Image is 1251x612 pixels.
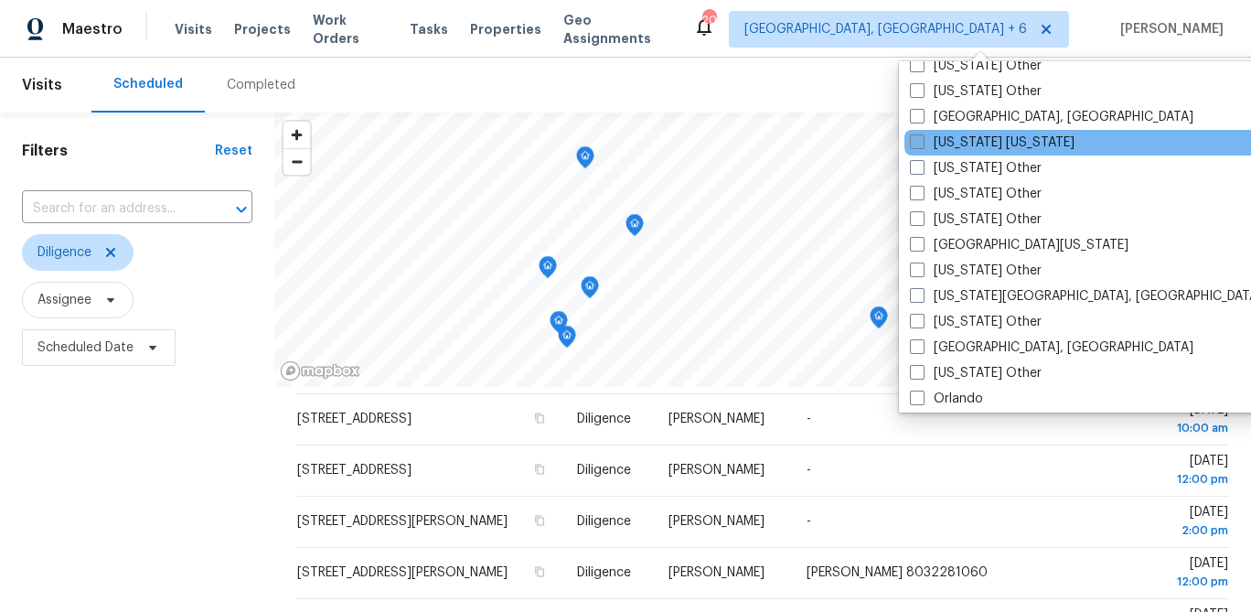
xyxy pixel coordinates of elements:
[668,413,764,425] span: [PERSON_NAME]
[280,360,360,381] a: Mapbox homepage
[22,142,215,160] h1: Filters
[274,113,1251,387] canvas: Map
[22,65,62,105] span: Visits
[297,413,412,425] span: [STREET_ADDRESS]
[37,291,91,309] span: Assignee
[910,390,983,408] label: Orlando
[215,142,252,160] div: Reset
[37,338,134,357] span: Scheduled Date
[531,564,548,580] button: Copy Address
[577,515,631,528] span: Diligence
[531,461,548,478] button: Copy Address
[175,20,212,38] span: Visits
[910,185,1042,203] label: [US_STATE] Other
[807,413,811,425] span: -
[625,214,644,242] div: Map marker
[531,410,548,426] button: Copy Address
[62,20,123,38] span: Maestro
[531,512,548,529] button: Copy Address
[577,566,631,579] span: Diligence
[470,20,541,38] span: Properties
[910,210,1042,229] label: [US_STATE] Other
[1113,20,1224,38] span: [PERSON_NAME]
[910,57,1042,75] label: [US_STATE] Other
[910,313,1042,331] label: [US_STATE] Other
[910,262,1042,280] label: [US_STATE] Other
[910,108,1193,126] label: [GEOGRAPHIC_DATA], [GEOGRAPHIC_DATA]
[297,515,508,528] span: [STREET_ADDRESS][PERSON_NAME]
[668,566,764,579] span: [PERSON_NAME]
[297,464,412,477] span: [STREET_ADDRESS]
[910,82,1042,101] label: [US_STATE] Other
[807,515,811,528] span: -
[113,75,183,93] div: Scheduled
[668,515,764,528] span: [PERSON_NAME]
[910,364,1042,382] label: [US_STATE] Other
[910,159,1042,177] label: [US_STATE] Other
[227,76,295,94] div: Completed
[410,23,448,36] span: Tasks
[702,11,715,29] div: 208
[234,20,291,38] span: Projects
[550,311,568,339] div: Map marker
[563,11,671,48] span: Geo Assignments
[668,464,764,477] span: [PERSON_NAME]
[581,276,599,305] div: Map marker
[807,566,988,579] span: [PERSON_NAME] 8032281060
[37,243,91,262] span: Diligence
[283,148,310,175] button: Zoom out
[1086,506,1228,540] span: [DATE]
[1086,455,1228,489] span: [DATE]
[229,197,254,222] button: Open
[577,464,631,477] span: Diligence
[539,256,557,285] div: Map marker
[1086,403,1228,437] span: [DATE]
[283,149,310,175] span: Zoom out
[576,146,594,175] div: Map marker
[910,236,1128,254] label: [GEOGRAPHIC_DATA][US_STATE]
[1086,557,1228,591] span: [DATE]
[22,195,201,223] input: Search for an address...
[744,20,1027,38] span: [GEOGRAPHIC_DATA], [GEOGRAPHIC_DATA] + 6
[558,326,576,354] div: Map marker
[1086,470,1228,489] div: 12:00 pm
[910,134,1075,152] label: [US_STATE] [US_STATE]
[870,306,888,335] div: Map marker
[577,413,631,425] span: Diligence
[1086,419,1228,437] div: 10:00 am
[807,464,811,477] span: -
[1086,521,1228,540] div: 2:00 pm
[283,122,310,148] button: Zoom in
[313,11,388,48] span: Work Orders
[910,338,1193,357] label: [GEOGRAPHIC_DATA], [GEOGRAPHIC_DATA]
[297,566,508,579] span: [STREET_ADDRESS][PERSON_NAME]
[1086,573,1228,591] div: 12:00 pm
